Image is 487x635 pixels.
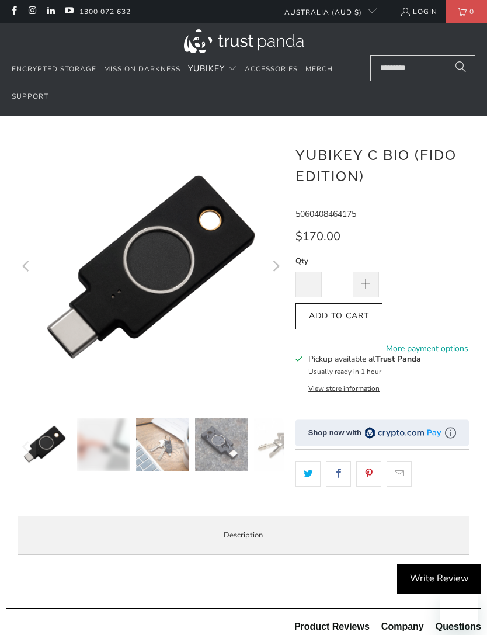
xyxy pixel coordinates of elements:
[254,418,307,471] img: YubiKey C Bio (FIDO Edition) - Trust Panda
[305,55,333,83] a: Merch
[18,134,284,400] a: YubiKey C Bio (FIDO Edition) - Trust Panda
[440,588,478,626] iframe: Button to launch messaging window
[12,92,48,101] span: Support
[294,620,370,633] div: Product Reviews
[436,620,481,633] div: Questions
[64,7,74,16] a: Trust Panda Australia on YouTube
[295,461,321,486] a: Share this on Twitter
[18,134,36,400] button: Previous
[12,64,96,74] span: Encrypted Storage
[245,55,298,83] a: Accessories
[266,134,284,400] button: Next
[375,353,421,365] b: Trust Panda
[295,209,356,220] span: 5060408464175
[79,5,131,18] a: 1300 072 632
[136,418,189,471] img: YubiKey C Bio (FIDO Edition) - Trust Panda
[295,143,469,187] h1: YubiKey C Bio (FIDO Edition)
[326,461,351,486] a: Share this on Facebook
[305,64,333,74] span: Merch
[188,63,225,74] span: YubiKey
[18,418,71,471] img: YubiKey C Bio (FIDO Edition) - Trust Panda
[46,7,55,16] a: Trust Panda Australia on LinkedIn
[387,461,412,486] a: Email this to a friend
[446,55,475,81] button: Search
[77,418,130,471] img: YubiKey C Bio (FIDO Edition) - Trust Panda
[12,55,96,83] a: Encrypted Storage
[104,64,180,74] span: Mission Darkness
[308,353,421,365] h3: Pickup available at
[104,55,180,83] a: Mission Darkness
[18,516,469,556] label: Description
[27,7,37,16] a: Trust Panda Australia on Instagram
[9,7,19,16] a: Trust Panda Australia on Facebook
[266,418,284,477] button: Next
[195,418,248,471] img: YubiKey C Bio (FIDO Edition) - Trust Panda
[370,55,475,81] input: Search...
[308,384,380,393] button: View store information
[386,342,469,355] a: More payment options
[400,5,437,18] a: Login
[295,228,340,244] span: $170.00
[18,418,36,477] button: Previous
[188,55,237,83] summary: YubiKey
[356,461,381,486] a: Share this on Pinterest
[184,29,304,53] img: Trust Panda Australia
[308,311,370,321] span: Add to Cart
[308,428,361,438] div: Shop now with
[245,64,298,74] span: Accessories
[12,83,48,110] a: Support
[308,367,381,376] small: Usually ready in 1 hour
[381,620,424,633] div: Company
[12,55,351,111] nav: Translation missing: en.navigation.header.main_nav
[295,303,382,329] button: Add to Cart
[295,255,378,268] label: Qty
